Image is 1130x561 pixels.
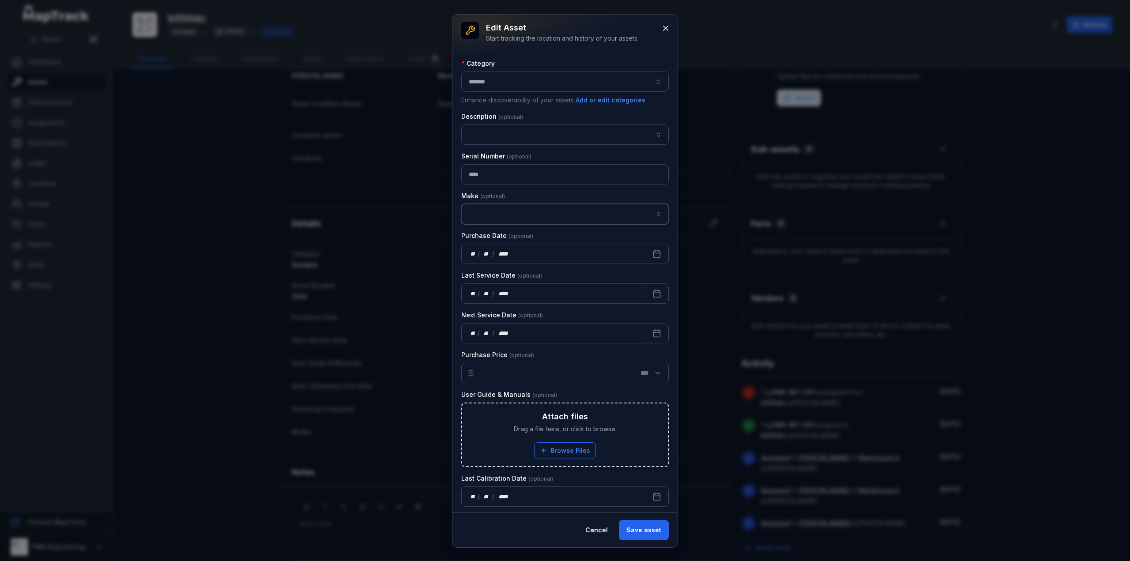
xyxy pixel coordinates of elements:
[619,520,669,540] button: Save asset
[461,192,505,200] label: Make
[469,329,478,338] div: day,
[645,486,669,507] button: Calendar
[645,244,669,264] button: Calendar
[461,311,543,320] label: Next Service Date
[461,474,553,483] label: Last Calibration Date
[461,59,495,68] label: Category
[461,112,523,121] label: Description
[478,249,481,258] div: /
[461,124,669,145] input: asset-edit:description-label
[645,283,669,304] button: Calendar
[486,34,639,43] div: Start tracking the location and history of your assets.
[534,442,596,459] button: Browse Files
[492,492,495,501] div: /
[481,249,493,258] div: month,
[478,289,481,298] div: /
[495,492,512,501] div: year,
[461,271,542,280] label: Last Service Date
[542,410,588,423] h3: Attach files
[514,425,617,433] span: Drag a file here, or click to browse.
[461,204,669,224] input: asset-edit:cf[193bb6b3-15c3-400f-813d-900a13209236]-label
[481,492,493,501] div: month,
[478,492,481,501] div: /
[492,249,495,258] div: /
[461,95,669,105] p: Enhance discoverability of your assets.
[461,390,557,399] label: User Guide & Manuals
[575,95,646,105] button: Add or edit categories
[481,329,493,338] div: month,
[461,152,531,161] label: Serial Number
[469,249,478,258] div: day,
[495,249,512,258] div: year,
[578,520,615,540] button: Cancel
[495,289,512,298] div: year,
[486,22,639,34] h3: Edit asset
[492,329,495,338] div: /
[461,350,534,359] label: Purchase Price
[478,329,481,338] div: /
[495,329,512,338] div: year,
[469,492,478,501] div: day,
[469,289,478,298] div: day,
[481,289,493,298] div: month,
[645,323,669,343] button: Calendar
[461,231,533,240] label: Purchase Date
[492,289,495,298] div: /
